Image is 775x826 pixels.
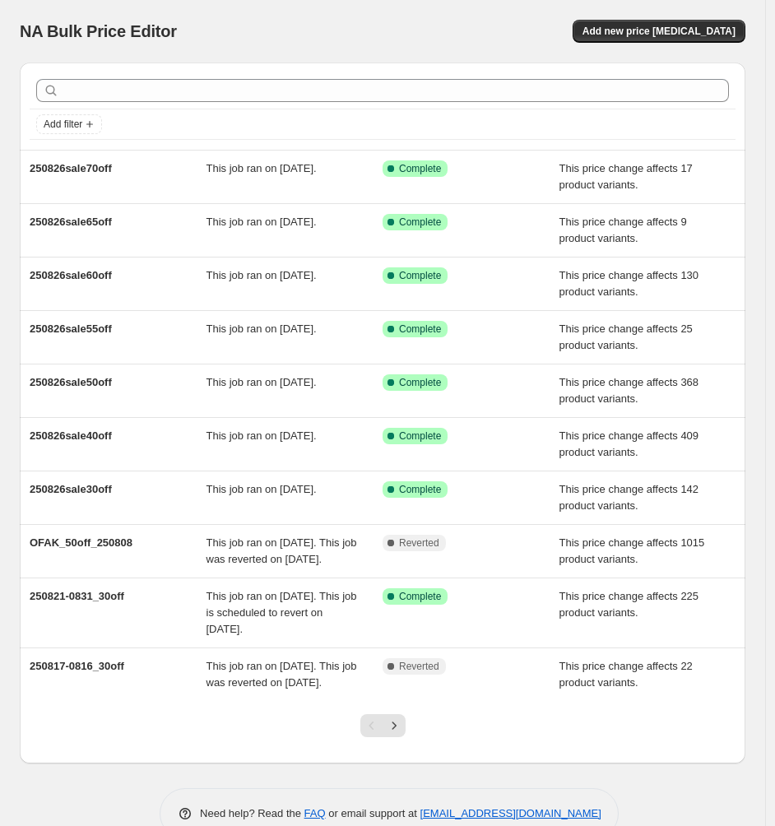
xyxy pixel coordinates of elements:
[30,590,124,602] span: 250821-0831_30off
[559,323,693,351] span: This price change affects 25 product variants.
[200,807,304,819] span: Need help? Read the
[399,536,439,550] span: Reverted
[399,660,439,673] span: Reverted
[399,429,441,443] span: Complete
[207,323,317,335] span: This job ran on [DATE].
[420,807,601,819] a: [EMAIL_ADDRESS][DOMAIN_NAME]
[207,216,317,228] span: This job ran on [DATE].
[399,216,441,229] span: Complete
[30,483,112,495] span: 250826sale30off
[399,162,441,175] span: Complete
[304,807,326,819] a: FAQ
[559,483,699,512] span: This price change affects 142 product variants.
[30,429,112,442] span: 250826sale40off
[44,118,82,131] span: Add filter
[207,429,317,442] span: This job ran on [DATE].
[399,376,441,389] span: Complete
[573,20,745,43] button: Add new price [MEDICAL_DATA]
[30,323,112,335] span: 250826sale55off
[30,162,112,174] span: 250826sale70off
[399,483,441,496] span: Complete
[399,269,441,282] span: Complete
[326,807,420,819] span: or email support at
[207,590,357,635] span: This job ran on [DATE]. This job is scheduled to revert on [DATE].
[207,376,317,388] span: This job ran on [DATE].
[360,714,406,737] nav: Pagination
[399,323,441,336] span: Complete
[20,22,177,40] span: NA Bulk Price Editor
[559,162,693,191] span: This price change affects 17 product variants.
[582,25,736,38] span: Add new price [MEDICAL_DATA]
[559,429,699,458] span: This price change affects 409 product variants.
[399,590,441,603] span: Complete
[30,660,124,672] span: 250817-0816_30off
[207,162,317,174] span: This job ran on [DATE].
[30,216,112,228] span: 250826sale65off
[207,269,317,281] span: This job ran on [DATE].
[30,376,112,388] span: 250826sale50off
[559,269,699,298] span: This price change affects 130 product variants.
[383,714,406,737] button: Next
[559,216,687,244] span: This price change affects 9 product variants.
[559,376,699,405] span: This price change affects 368 product variants.
[207,660,357,689] span: This job ran on [DATE]. This job was reverted on [DATE].
[207,483,317,495] span: This job ran on [DATE].
[559,660,693,689] span: This price change affects 22 product variants.
[30,536,132,549] span: OFAK_50off_250808
[30,269,112,281] span: 250826sale60off
[559,536,705,565] span: This price change affects 1015 product variants.
[207,536,357,565] span: This job ran on [DATE]. This job was reverted on [DATE].
[36,114,102,134] button: Add filter
[559,590,699,619] span: This price change affects 225 product variants.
